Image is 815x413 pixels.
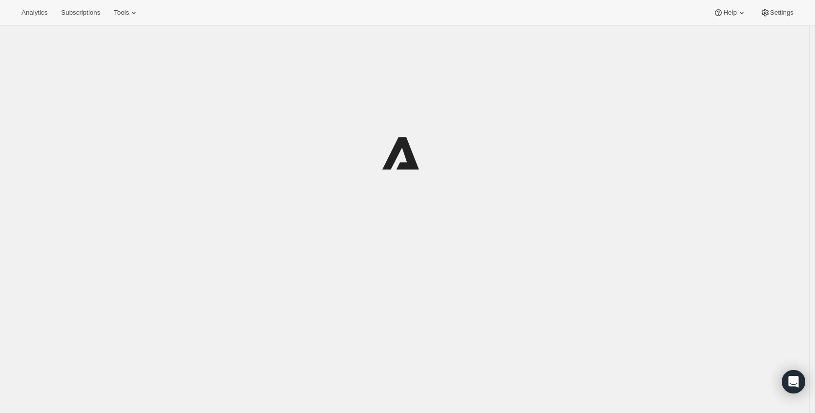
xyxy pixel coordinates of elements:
[114,9,129,17] span: Tools
[770,9,794,17] span: Settings
[754,6,799,20] button: Settings
[723,9,736,17] span: Help
[55,6,106,20] button: Subscriptions
[782,370,805,393] div: Open Intercom Messenger
[708,6,752,20] button: Help
[61,9,100,17] span: Subscriptions
[16,6,53,20] button: Analytics
[21,9,47,17] span: Analytics
[108,6,145,20] button: Tools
